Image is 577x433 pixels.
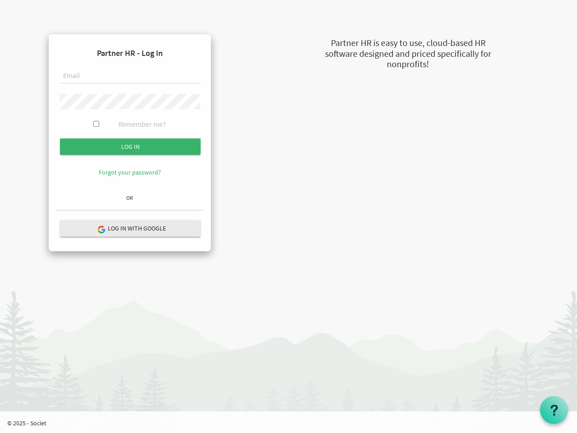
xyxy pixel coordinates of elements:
[56,195,204,201] h6: OR
[97,225,105,233] img: google-logo.png
[279,47,536,60] div: software designed and priced specifically for
[60,220,201,237] button: Log in with Google
[60,138,201,155] input: Log in
[119,119,166,129] label: Remember me?
[279,37,536,50] div: Partner HR is easy to use, cloud-based HR
[7,419,577,428] p: © 2025 - Societ
[279,58,536,71] div: nonprofits!
[56,41,204,65] h4: Partner HR - Log In
[99,168,161,176] a: Forgot your password?
[60,69,200,84] input: Email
